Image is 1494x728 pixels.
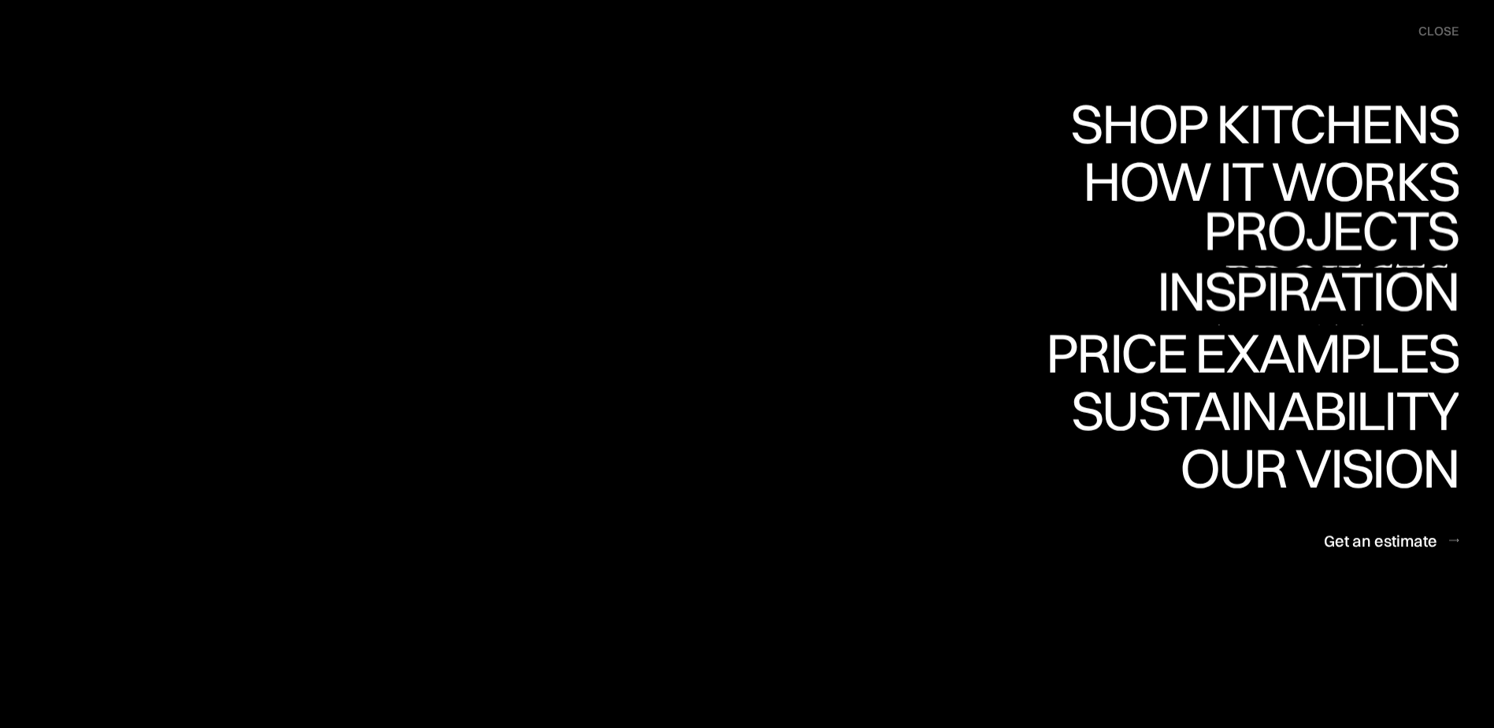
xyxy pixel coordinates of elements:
[1062,151,1459,206] div: Shop Kitchens
[1058,383,1459,440] a: SustainabilitySustainability
[1135,264,1459,319] div: Inspiration
[1135,319,1459,374] div: Inspiration
[1324,521,1459,559] a: Get an estimate
[1403,16,1459,47] div: menu
[1062,96,1459,154] a: Shop KitchensShop Kitchens
[1046,325,1459,383] a: Price examplesPrice examples
[1203,202,1459,258] div: Projects
[1058,383,1459,438] div: Sustainability
[1046,381,1459,436] div: Price examples
[1324,529,1437,551] div: Get an estimate
[1203,210,1459,268] a: ProjectsProjects
[1058,438,1459,493] div: Sustainability
[1046,325,1459,381] div: Price examples
[1203,258,1459,313] div: Projects
[1062,96,1459,151] div: Shop Kitchens
[1079,154,1459,209] div: How it works
[1135,268,1459,325] a: InspirationInspiration
[1418,23,1459,40] div: close
[1166,496,1459,551] div: Our vision
[1166,440,1459,498] a: Our visionOur vision
[1166,440,1459,496] div: Our vision
[1079,209,1459,264] div: How it works
[1079,154,1459,211] a: How it worksHow it works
